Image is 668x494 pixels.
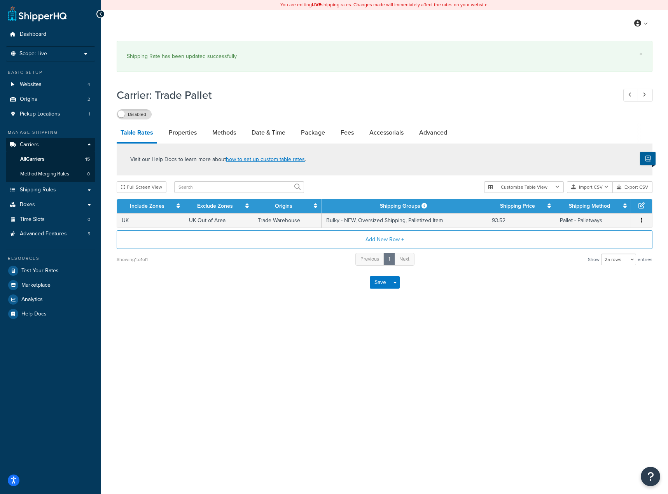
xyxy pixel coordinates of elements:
span: Advanced Features [20,231,67,237]
div: Basic Setup [6,69,95,76]
span: 0 [87,171,90,177]
li: Carriers [6,138,95,182]
td: 93.52 [487,213,555,228]
a: Advanced Features5 [6,227,95,241]
b: LIVE [312,1,321,8]
a: Exclude Zones [197,202,233,210]
div: Resources [6,255,95,262]
a: Previous [355,253,384,266]
button: Open Resource Center [641,467,660,486]
a: Shipping Method [569,202,610,210]
a: Fees [337,123,358,142]
li: Websites [6,77,95,92]
a: how to set up custom table rates [226,155,305,163]
a: Next [394,253,414,266]
td: Bulky - NEW, Oversized Shipping, Palletized Item [322,213,487,228]
span: Origins [20,96,37,103]
li: Pickup Locations [6,107,95,121]
span: Shipping Rules [20,187,56,193]
button: Save [370,276,391,289]
a: Method Merging Rules0 [6,167,95,181]
div: Manage Shipping [6,129,95,136]
span: Marketplace [21,282,51,289]
span: Previous [360,255,379,263]
span: Scope: Live [19,51,47,57]
span: 2 [87,96,90,103]
span: Boxes [20,201,35,208]
td: UK Out of Area [184,213,253,228]
span: Carriers [20,142,39,148]
span: Next [399,255,409,263]
span: 1 [89,111,90,117]
span: 0 [87,216,90,223]
a: Origins [275,202,292,210]
button: Import CSV [567,181,613,193]
a: Analytics [6,293,95,307]
span: 15 [85,156,90,163]
span: 5 [87,231,90,237]
li: Advanced Features [6,227,95,241]
a: Marketplace [6,278,95,292]
a: Boxes [6,198,95,212]
a: Accessorials [365,123,407,142]
span: All Carriers [20,156,44,163]
span: Method Merging Rules [20,171,69,177]
label: Disabled [117,110,151,119]
button: Full Screen View [117,181,166,193]
a: Package [297,123,329,142]
a: Test Your Rates [6,264,95,278]
td: UK [117,213,184,228]
span: Websites [20,81,42,88]
span: Analytics [21,296,43,303]
li: Time Slots [6,212,95,227]
a: Websites4 [6,77,95,92]
li: Origins [6,92,95,107]
a: Previous Record [623,89,638,102]
td: Trade Warehouse [253,213,322,228]
a: Dashboard [6,27,95,42]
span: Pickup Locations [20,111,60,117]
p: Visit our Help Docs to learn more about . [130,155,306,164]
span: Help Docs [21,311,47,317]
button: Add New Row + [117,230,652,249]
a: Date & Time [248,123,289,142]
a: Origins2 [6,92,95,107]
h1: Carrier: Trade Pallet [117,88,609,103]
a: Advanced [415,123,451,142]
li: Method Merging Rules [6,167,95,181]
div: Shipping Rate has been updated successfully [127,51,642,62]
a: Properties [165,123,201,142]
div: Showing 1 to 1 of 1 [117,254,148,265]
td: Pallet - Palletways [555,213,631,228]
span: Time Slots [20,216,45,223]
span: Dashboard [20,31,46,38]
a: Pickup Locations1 [6,107,95,121]
span: 4 [87,81,90,88]
span: entries [638,254,652,265]
a: Shipping Price [500,202,535,210]
span: Test Your Rates [21,268,59,274]
span: Show [588,254,600,265]
a: Next Record [638,89,653,102]
a: Methods [208,123,240,142]
button: Customize Table View [484,181,564,193]
button: Show Help Docs [640,152,656,165]
a: Carriers [6,138,95,152]
a: Table Rates [117,123,157,144]
a: Include Zones [130,202,164,210]
a: Help Docs [6,307,95,321]
input: Search [174,181,304,193]
a: 1 [383,253,395,266]
a: AllCarriers15 [6,152,95,166]
button: Export CSV [613,181,652,193]
a: Time Slots0 [6,212,95,227]
a: × [639,51,642,57]
a: Shipping Rules [6,183,95,197]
